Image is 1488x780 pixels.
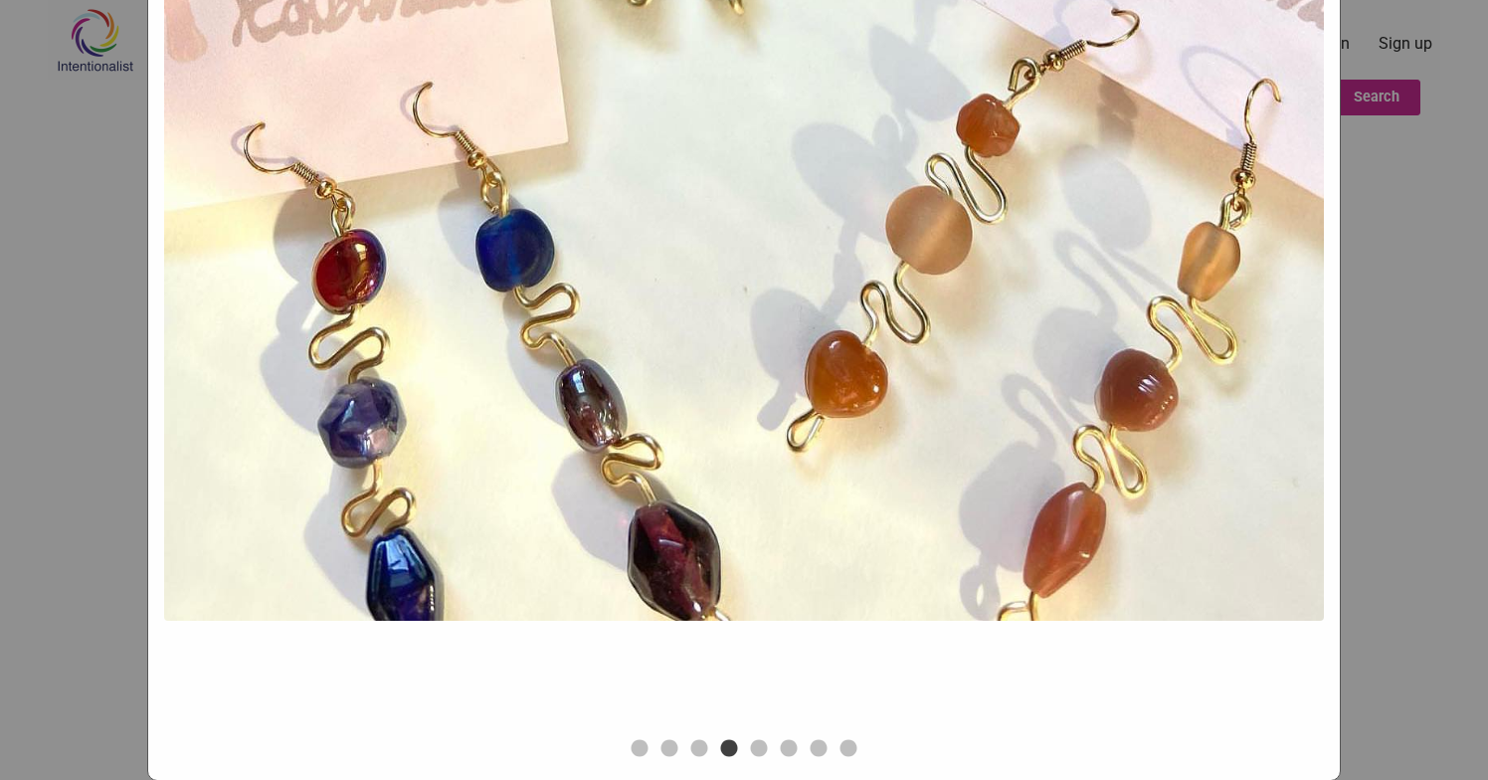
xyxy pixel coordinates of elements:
[719,739,739,759] button: 4
[659,739,679,759] button: 2
[779,739,799,759] button: 6
[749,739,769,759] button: 5
[630,739,650,759] button: 1
[689,739,709,759] button: 3
[838,739,858,759] button: 8
[809,739,829,759] button: 7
